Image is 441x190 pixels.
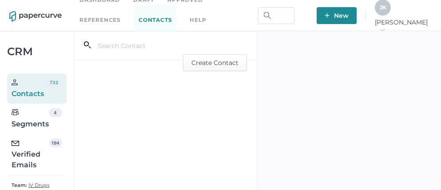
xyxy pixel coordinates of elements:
[183,58,247,66] a: Create Contact
[91,37,205,54] input: Search Contact
[12,109,19,116] img: segments.b9481e3d.svg
[12,108,49,129] div: Segments
[375,18,432,34] span: [PERSON_NAME]
[46,78,62,87] div: 732
[28,182,49,188] span: IV Drugs
[49,138,62,147] div: 194
[317,7,357,24] button: New
[190,15,206,25] div: help
[183,54,247,71] button: Create Contact
[9,11,62,22] img: papercurve-logo-colour.7244d18c.svg
[12,78,46,99] div: Contacts
[325,7,349,24] span: New
[258,7,294,24] input: Search Workspace
[79,15,121,25] a: References
[49,108,62,117] div: 4
[12,138,49,170] div: Verified Emails
[12,141,19,146] img: email-icon-black.c777dcea.svg
[7,48,67,56] div: CRM
[379,27,385,33] i: arrow_right
[134,5,176,36] a: Contacts
[191,55,238,71] span: Create Contact
[12,79,18,85] img: person.20a629c4.svg
[84,41,91,49] i: search_left
[264,12,271,19] img: search.bf03fe8b.svg
[325,13,330,18] img: plus-white.e19ec114.svg
[380,4,386,11] span: J K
